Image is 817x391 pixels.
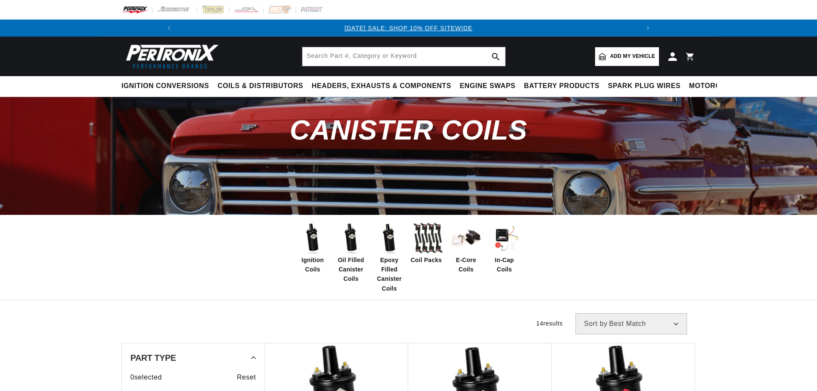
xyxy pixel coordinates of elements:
span: Part Type [130,354,176,362]
a: Add my vehicle [595,47,659,66]
span: Epoxy Filled Canister Coils [372,255,406,294]
summary: Motorcycle [685,76,744,96]
a: Epoxy Filled Canister Coils Epoxy Filled Canister Coils [372,221,406,294]
a: [DATE] SALE: SHOP 10% OFF SITEWIDE [345,25,472,31]
button: Translation missing: en.sections.announcements.previous_announcement [161,20,178,37]
span: Motorcycle [689,82,740,91]
span: 14 results [536,320,563,327]
div: 1 of 3 [178,23,640,33]
slideshow-component: Translation missing: en.sections.announcements.announcement_bar [100,20,717,37]
span: Ignition Conversions [121,82,209,91]
select: Sort by [575,313,687,334]
button: search button [486,47,505,66]
img: Oil Filled Canister Coils [334,221,368,255]
button: Translation missing: en.sections.announcements.next_announcement [639,20,656,37]
span: Oil Filled Canister Coils [334,255,368,284]
span: 0 selected [130,372,162,383]
span: Reset [237,372,256,383]
a: Oil Filled Canister Coils Oil Filled Canister Coils [334,221,368,284]
summary: Headers, Exhausts & Components [308,76,455,96]
div: Announcement [178,23,640,33]
img: Pertronix [121,42,219,71]
span: Coil Packs [411,255,442,265]
span: E-Core Coils [449,255,483,274]
span: Battery Products [524,82,599,91]
span: Spark Plug Wires [608,82,680,91]
img: E-Core Coils [449,221,483,255]
span: Sort by [584,320,607,327]
a: E-Core Coils E-Core Coils [449,221,483,274]
span: Ignition Coils [296,255,330,274]
span: Headers, Exhausts & Components [312,82,451,91]
a: Coil Packs Coil Packs [411,221,445,265]
a: Ignition Coils Ignition Coils [296,221,330,274]
input: Search Part #, Category or Keyword [302,47,505,66]
summary: Engine Swaps [455,76,520,96]
summary: Spark Plug Wires [604,76,685,96]
span: Engine Swaps [460,82,515,91]
img: In-Cap Coils [487,221,521,255]
span: Canister Coils [290,114,527,146]
span: In-Cap Coils [487,255,521,274]
img: Coil Packs [411,221,445,255]
span: Add my vehicle [610,52,655,60]
img: Epoxy Filled Canister Coils [372,221,406,255]
summary: Battery Products [520,76,604,96]
span: Coils & Distributors [218,82,303,91]
a: In-Cap Coils In-Cap Coils [487,221,521,274]
img: Ignition Coils [296,221,330,255]
summary: Coils & Distributors [213,76,308,96]
summary: Ignition Conversions [121,76,213,96]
